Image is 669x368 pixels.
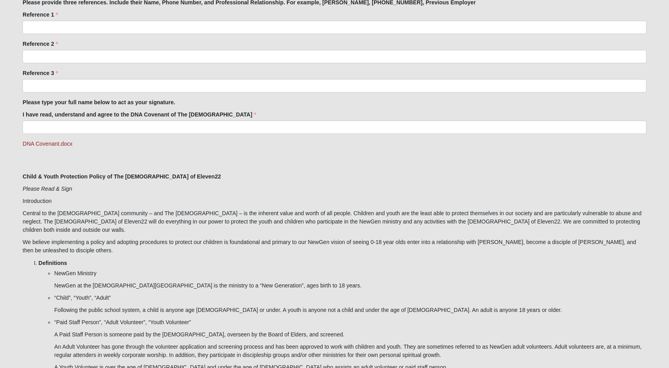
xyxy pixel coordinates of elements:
[23,40,58,48] label: Reference 2
[23,111,256,118] label: I have read, understand and agree to the DNA Covenant of The [DEMOGRAPHIC_DATA]
[23,209,646,234] p: Central to the [DEMOGRAPHIC_DATA] community – and The [DEMOGRAPHIC_DATA] – is the inherent value ...
[54,306,646,314] p: Following the public school system, a child is anyone age [DEMOGRAPHIC_DATA] or under. A youth is...
[54,330,646,339] p: A Paid Staff Person is someone paid by the [DEMOGRAPHIC_DATA], overseen by the Board of Elders, a...
[54,282,646,290] p: NewGen at the [DEMOGRAPHIC_DATA][GEOGRAPHIC_DATA] is the ministry to a “New Generation”, ages bir...
[23,11,58,19] label: Reference 1
[54,294,646,302] p: “Child”, “Youth”, “Adult”
[23,197,646,205] p: Introduction
[23,141,72,147] a: DNA Covenant.docx
[23,173,221,180] strong: Child & Youth Protection Policy of The [DEMOGRAPHIC_DATA] of Eleven22
[23,99,175,105] strong: Please type your full name below to act as your signature.
[23,186,72,192] i: Please Read & Sign
[54,318,646,327] p: “Paid Staff Person”, “Adult Volunteer”, “Youth Volunteer”
[54,269,646,278] p: NewGen Ministry
[23,238,646,255] p: We believe implementing a policy and adopting procedures to protect our children is foundational ...
[54,343,646,359] p: An Adult Volunteer has gone through the volunteer application and screening process and has been ...
[23,69,58,77] label: Reference 3
[38,260,646,267] h5: Definitions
